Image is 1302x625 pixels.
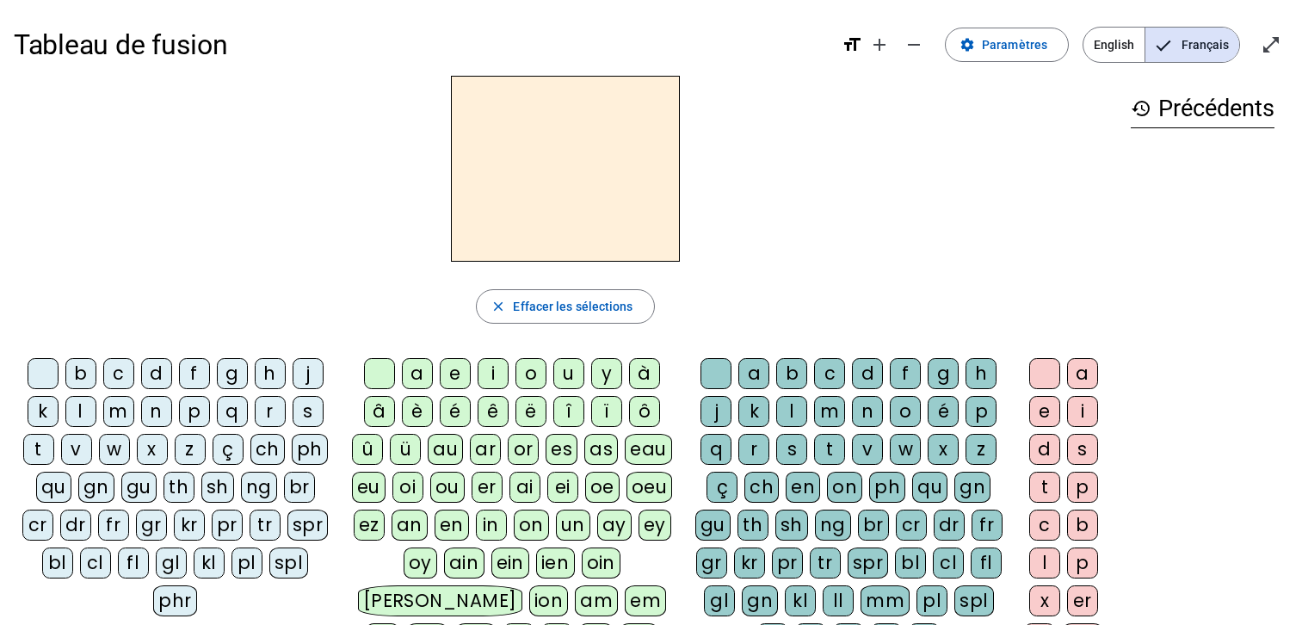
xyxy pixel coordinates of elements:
div: p [1067,472,1098,503]
div: kr [174,510,205,541]
div: spr [848,548,889,579]
div: ç [213,434,244,465]
div: gr [696,548,727,579]
button: Augmenter la taille de la police [862,28,897,62]
div: e [1029,396,1060,427]
div: e [440,358,471,389]
div: ü [390,434,421,465]
div: x [137,434,168,465]
div: m [814,396,845,427]
div: x [1029,585,1060,616]
div: br [858,510,889,541]
span: English [1083,28,1145,62]
div: ey [639,510,671,541]
div: ai [509,472,540,503]
div: p [179,396,210,427]
div: w [99,434,130,465]
div: gu [121,472,157,503]
div: u [553,358,584,389]
div: kl [785,585,816,616]
div: k [738,396,769,427]
div: z [966,434,997,465]
div: i [478,358,509,389]
div: b [1067,510,1098,541]
div: ch [250,434,285,465]
div: gn [78,472,114,503]
div: er [472,472,503,503]
div: ez [354,510,385,541]
div: r [255,396,286,427]
div: qu [912,472,947,503]
span: Paramètres [982,34,1047,55]
div: b [776,358,807,389]
div: â [364,396,395,427]
div: ay [597,510,632,541]
div: gu [695,510,731,541]
div: q [700,434,731,465]
div: an [392,510,428,541]
div: m [103,396,134,427]
div: ç [707,472,737,503]
div: pl [231,548,262,579]
mat-icon: close [491,299,506,314]
div: q [217,396,248,427]
div: ien [536,548,575,579]
div: oeu [626,472,673,503]
div: th [737,510,768,541]
div: s [293,396,324,427]
div: fl [971,548,1002,579]
div: bl [895,548,926,579]
div: j [293,358,324,389]
div: eau [625,434,672,465]
div: oin [582,548,621,579]
div: spl [269,548,309,579]
div: ei [547,472,578,503]
div: cr [22,510,53,541]
div: é [928,396,959,427]
div: oi [392,472,423,503]
div: ng [815,510,851,541]
div: é [440,396,471,427]
div: am [575,585,618,616]
div: x [928,434,959,465]
div: ë [515,396,546,427]
div: l [776,396,807,427]
div: kr [734,548,765,579]
div: cl [933,548,964,579]
div: ar [470,434,501,465]
div: oe [585,472,620,503]
button: Paramètres [945,28,1069,62]
mat-icon: open_in_full [1261,34,1281,55]
div: ein [491,548,530,579]
div: y [591,358,622,389]
div: v [852,434,883,465]
div: a [402,358,433,389]
div: en [435,510,469,541]
div: i [1067,396,1098,427]
mat-icon: format_size [842,34,862,55]
div: [PERSON_NAME] [358,585,522,616]
div: p [1067,548,1098,579]
div: g [217,358,248,389]
div: w [890,434,921,465]
h1: Tableau de fusion [14,17,828,72]
div: oy [404,548,437,579]
div: gl [156,548,187,579]
div: or [508,434,539,465]
div: dr [60,510,91,541]
button: Effacer les sélections [476,289,654,324]
div: h [255,358,286,389]
div: cr [896,510,927,541]
div: c [814,358,845,389]
div: th [164,472,194,503]
div: è [402,396,433,427]
div: on [514,510,549,541]
div: eu [352,472,386,503]
div: er [1067,585,1098,616]
div: t [814,434,845,465]
div: bl [42,548,73,579]
div: phr [153,585,197,616]
div: spr [287,510,329,541]
div: v [61,434,92,465]
div: z [175,434,206,465]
